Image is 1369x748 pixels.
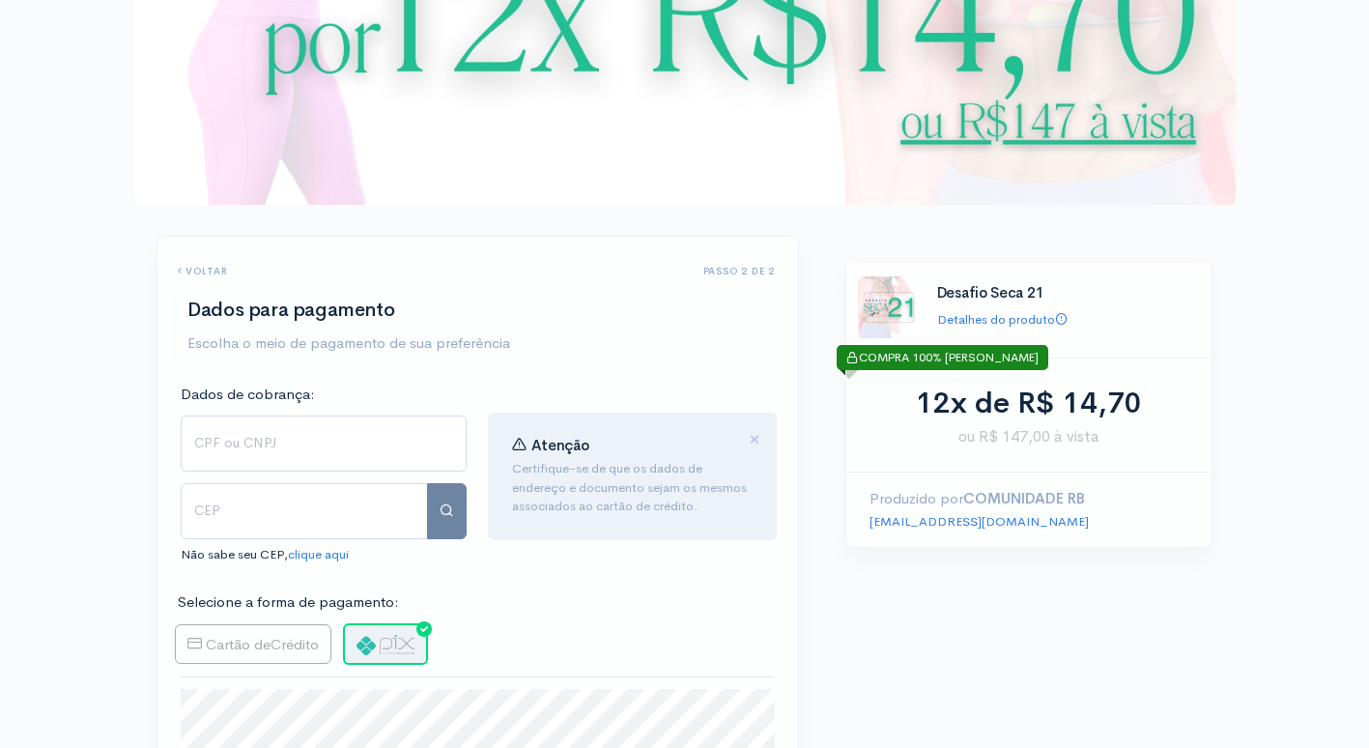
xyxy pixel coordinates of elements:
a: Detalhes do produto [937,311,1068,328]
h4: Desafio Seca 21 [937,285,1194,302]
p: Não sabe seu CEP, [181,542,467,564]
input: CEP [181,483,428,539]
span: Cartão de [206,635,271,653]
img: pix-logo-9c6f7f1e21d0dbbe27cc39d8b486803e509c07734d8fd270ca391423bc61e7ca.png [357,635,414,655]
div: 12x de R$ 14,70 [870,382,1188,425]
label: Dados de cobrança: [181,384,315,406]
label: Crédito [175,624,331,665]
div: COMPRA 100% [PERSON_NAME] [837,345,1048,370]
a: voltar [175,266,228,276]
img: O%20Seca%2021%20e%CC%81%20um%20desafio%20de%20emagrecimento%20voltado%20especificamente%20para%20... [858,276,920,338]
h2: Dados para pagamento [187,300,510,321]
a: clique aqui [288,546,349,562]
a: [EMAIL_ADDRESS][DOMAIN_NAME] [870,513,1089,530]
span: ou R$ 147,00 à vista [870,425,1188,448]
input: CPF ou CNPJ [181,416,467,472]
p: Certifique-se de que os dados de endereço e documento sejam os mesmos associados ao cartão de cré... [512,459,754,516]
p: Produzido por [870,488,1188,510]
label: Selecione a forma de pagamento: [178,591,399,614]
h6: Passo 2 de 2 [703,266,776,276]
span: × [749,425,760,453]
p: Escolha o meio de pagamento de sua preferência [187,332,510,355]
strong: COMUNIDADE RB [963,489,1085,507]
button: Close [749,429,760,451]
h4: Atenção [512,437,754,454]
